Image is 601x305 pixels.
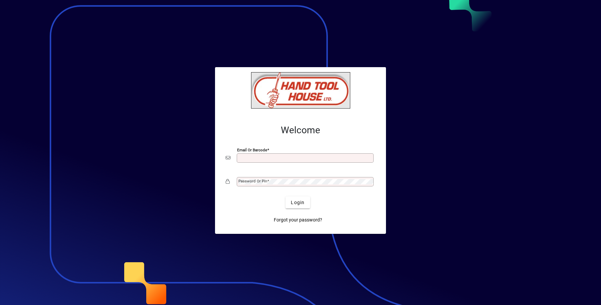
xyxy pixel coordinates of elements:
mat-label: Password or Pin [238,179,267,183]
mat-label: Email or Barcode [237,148,267,152]
button: Login [285,196,310,208]
h2: Welcome [226,125,375,136]
span: Login [291,199,305,206]
a: Forgot your password? [271,214,325,226]
span: Forgot your password? [274,216,322,223]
